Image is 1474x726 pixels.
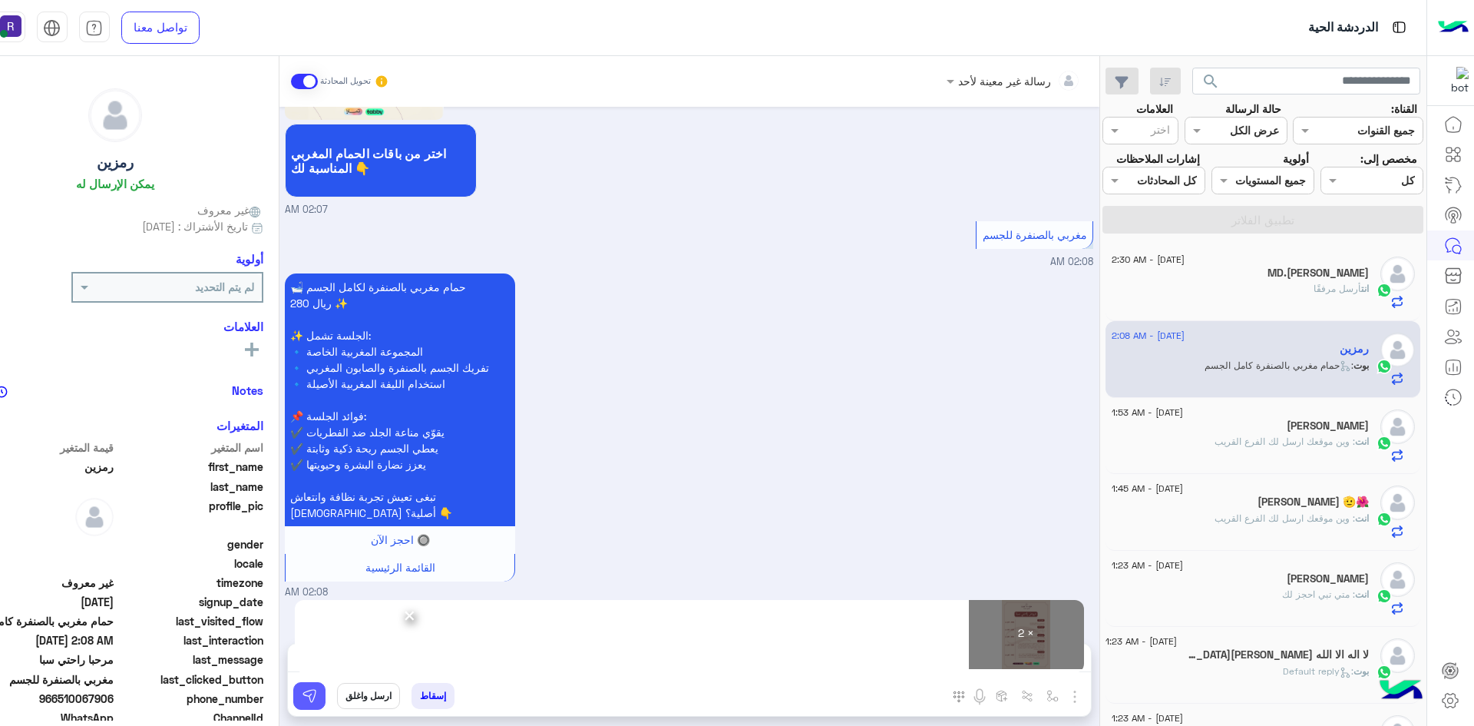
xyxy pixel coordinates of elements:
label: حالة الرسالة [1225,101,1281,117]
h5: MD.LITON [1267,267,1369,280]
span: تاريخ الأشتراك : [DATE] [142,218,248,234]
span: [DATE] - 1:23 AM [1112,559,1183,572]
span: أرسل مرفقًا [1314,283,1361,294]
span: غير معروف [197,202,263,218]
span: اختر من باقات الحمام المغربي المناسبة لك 👇 [291,146,471,175]
span: انت [1355,436,1369,447]
img: Logo [1438,12,1469,44]
h5: رمزين [1340,343,1369,356]
label: مخصص إلى: [1360,151,1417,167]
span: last_clicked_button [117,671,263,688]
h5: لا اله الا الله محمد رسول الله [1184,648,1368,661]
h6: المتغيرات [216,419,263,433]
span: متي تبي احجز لك [1282,588,1355,600]
img: send voice note [970,688,989,706]
img: defaultAdmin.png [1380,333,1415,367]
img: defaultAdmin.png [1380,409,1415,444]
span: gender [117,536,263,552]
img: tab [85,19,103,37]
label: القناة: [1391,101,1417,117]
h6: أولوية [236,252,263,266]
img: hulul-logo.png [1374,665,1428,718]
span: [DATE] - 2:08 AM [1112,329,1185,343]
span: 🔘 احجز الآن [371,533,430,546]
span: last_message [117,651,263,668]
h5: طلال عبده [1287,419,1369,433]
span: × [402,598,417,632]
a: تواصل معنا [121,12,200,44]
span: [DATE] - 1:53 AM [1112,406,1183,419]
span: انت [1361,283,1369,294]
img: WhatsApp [1377,588,1392,604]
span: last_interaction [117,632,263,648]
span: last_visited_flow [117,613,263,629]
span: 02:08 AM [285,585,328,600]
small: تحويل المحادثة [320,75,371,88]
span: اسم المتغير [117,439,263,456]
label: إشارات الملاحظات [1116,151,1200,167]
span: بوت [1353,360,1369,371]
h5: زين سودان [1287,572,1369,585]
img: select flow [1046,690,1059,702]
img: defaultAdmin.png [75,498,114,536]
span: search [1201,72,1220,91]
img: WhatsApp [1377,665,1392,680]
img: WhatsApp [1377,283,1392,298]
img: WhatsApp [1377,512,1392,527]
div: اختر [1151,121,1172,141]
img: WhatsApp [1377,436,1392,451]
span: القائمة الرئيسية [365,561,435,574]
span: last_name [117,479,263,495]
a: tab [79,12,110,44]
span: locale [117,555,263,572]
p: الدردشة الحية [1308,18,1378,38]
span: : Default reply [1283,665,1353,677]
span: profile_pic [117,498,263,533]
img: defaultAdmin.png [89,89,141,141]
img: defaultAdmin.png [1380,562,1415,597]
span: [DATE] - 1:23 AM [1105,635,1177,648]
img: defaultAdmin.png [1380,257,1415,291]
span: [DATE] - 2:30 AM [1112,253,1185,267]
img: make a call [953,691,965,703]
span: انت [1355,588,1369,600]
span: وين موقعك ارسل لك الفرع القريب [1215,512,1355,524]
img: tab [43,19,61,37]
span: مغربي بالصنفرة للجسم [983,228,1087,241]
span: : حمام مغربي بالصنفرة كامل الجسم [1205,360,1353,371]
span: 02:08 AM [1050,256,1093,267]
img: send message [302,688,317,704]
img: defaultAdmin.png [1380,638,1415,673]
button: Trigger scenario [1014,683,1039,708]
img: Trigger scenario [1021,690,1033,702]
span: phone_number [117,691,263,707]
img: tab [1390,18,1409,37]
button: تطبيق الفلاتر [1102,206,1423,234]
p: Rhagent0 Rhagent0 وضع التسليم للمحادثات نشط [285,599,1093,615]
h6: Notes [232,383,263,397]
label: أولوية [1283,151,1309,167]
label: العلامات [1136,101,1173,117]
button: select flow [1039,683,1065,708]
div: × 2 [969,600,1084,669]
h6: يمكن الإرسال له [76,177,154,191]
button: إسقاط [411,683,454,709]
p: 20/8/2025, 2:08 AM [285,273,515,526]
button: create order [989,683,1014,708]
button: search [1192,68,1230,101]
span: وين موقعك ارسل لك الفرع القريب [1215,436,1355,447]
button: ارسل واغلق [337,683,400,709]
span: [DATE] - 1:23 AM [1112,711,1183,725]
h5: رمزين [97,154,134,171]
span: 02:07 AM [285,203,328,217]
span: [DATE] - 1:45 AM [1112,482,1183,496]
span: انت [1355,512,1369,524]
span: بوت [1353,665,1369,677]
h5: أبو هيثـم 🫡🌺 [1258,496,1369,509]
img: WhatsApp [1377,359,1392,374]
img: defaultAdmin.png [1380,486,1415,520]
span: timezone [117,575,263,591]
span: first_name [117,459,263,475]
img: create order [996,690,1008,702]
span: signup_date [117,594,263,610]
